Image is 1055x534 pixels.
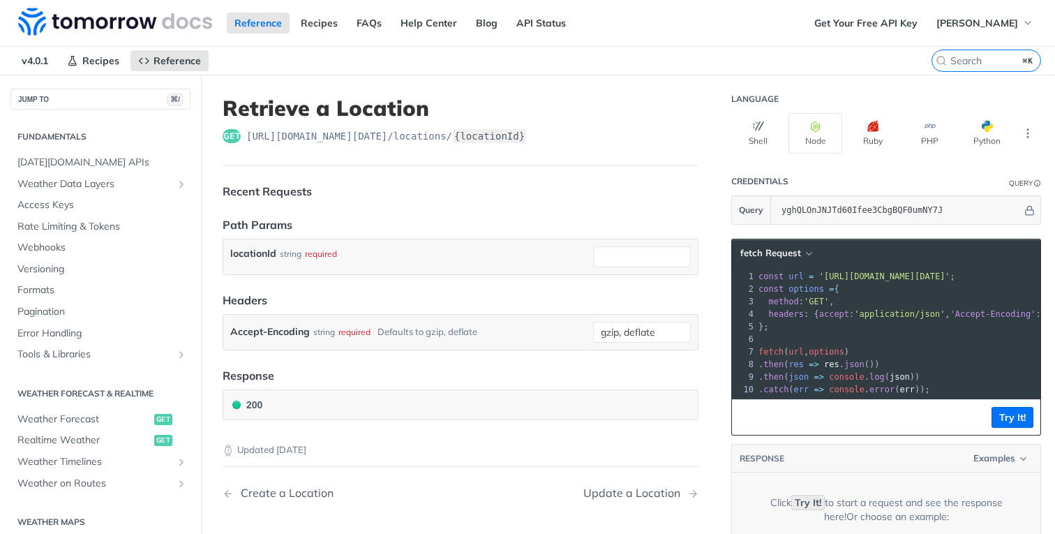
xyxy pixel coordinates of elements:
[819,309,849,319] span: accept
[349,13,389,34] a: FAQs
[732,295,756,308] div: 3
[1022,127,1034,140] svg: More ellipsis
[809,272,814,281] span: =
[232,401,241,409] span: 200
[230,322,310,342] label: Accept-Encoding
[223,96,698,121] h1: Retrieve a Location
[14,50,56,71] span: v4.0.1
[10,237,190,258] a: Webhooks
[890,372,910,382] span: json
[973,452,1015,466] span: Examples
[768,309,804,319] span: headers
[739,204,763,216] span: Query
[10,452,190,473] a: Weather TimelinesShow subpages for Weather Timelines
[829,284,834,294] span: =
[230,397,262,413] div: 200
[17,433,151,447] span: Realtime Weather
[10,430,190,451] a: Realtime Weatherget
[731,113,785,154] button: Shell
[814,372,824,382] span: =>
[223,367,274,384] div: Response
[280,248,301,260] div: string
[17,327,187,341] span: Error Handling
[788,347,804,357] span: url
[739,407,758,428] button: Copy to clipboard
[758,272,784,281] span: const
[176,349,187,360] button: Show subpages for Tools & Libraries
[17,455,172,469] span: Weather Timelines
[739,452,785,466] button: RESPONSE
[735,246,816,260] button: fetch Request
[788,372,809,382] span: json
[17,348,172,362] span: Tools & Libraries
[223,183,312,200] div: Recent Requests
[844,359,865,369] span: json
[130,50,209,71] a: Reference
[17,198,187,212] span: Access Keys
[17,177,172,191] span: Weather Data Layers
[453,129,526,143] label: {locationId}
[10,302,190,322] a: Pagination
[10,195,190,216] a: Access Keys
[740,247,801,259] span: fetch Request
[794,385,809,394] span: err
[154,435,172,446] span: get
[10,216,190,237] a: Rate Limiting & Tokens
[731,176,788,187] div: Credentials
[763,385,788,394] span: catch
[17,283,187,297] span: Formats
[1017,123,1038,144] button: More Languages
[176,179,187,190] button: Show subpages for Weather Data Layers
[992,407,1033,428] button: Try It!
[829,372,865,382] span: console
[936,17,1018,29] span: [PERSON_NAME]
[17,413,151,427] span: Weather Forecast
[758,385,930,394] span: . ( . ( ));
[804,297,829,306] span: 'GET'
[950,309,1036,319] span: 'Accept-Encoding'
[1034,180,1041,187] i: Information
[1019,54,1037,68] kbd: ⌘K
[17,477,172,491] span: Weather on Routes
[223,473,698,514] nav: Pagination Controls
[775,196,1022,224] input: apikey
[754,496,1018,524] div: Click to start a request and see the response here! Or choose an example:
[788,359,804,369] span: res
[899,385,915,394] span: err
[758,347,784,357] span: fetch
[293,13,345,34] a: Recipes
[788,284,824,294] span: options
[758,284,839,294] span: {
[758,322,769,332] span: };
[936,55,947,66] svg: Search
[819,272,950,281] span: '[URL][DOMAIN_NAME][DATE]'
[788,113,842,154] button: Node
[154,414,172,425] span: get
[227,13,290,34] a: Reference
[758,297,835,306] span: : ,
[230,246,276,261] label: locationId
[1009,178,1033,188] div: Query
[758,284,784,294] span: const
[763,372,784,382] span: then
[10,174,190,195] a: Weather Data LayersShow subpages for Weather Data Layers
[824,359,839,369] span: res
[176,457,187,468] button: Show subpages for Weather Timelines
[509,13,574,34] a: API Status
[968,452,1033,466] button: Examples
[10,473,190,494] a: Weather on RoutesShow subpages for Weather on Routes
[10,516,190,528] h2: Weather Maps
[758,272,955,281] span: ;
[846,113,899,154] button: Ruby
[154,54,201,67] span: Reference
[807,13,925,34] a: Get Your Free API Key
[167,94,183,105] span: ⌘/
[869,385,895,394] span: error
[10,323,190,344] a: Error Handling
[732,320,756,333] div: 5
[903,113,957,154] button: PHP
[223,292,267,309] div: Headers
[10,280,190,301] a: Formats
[829,385,865,394] span: console
[788,272,804,281] span: url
